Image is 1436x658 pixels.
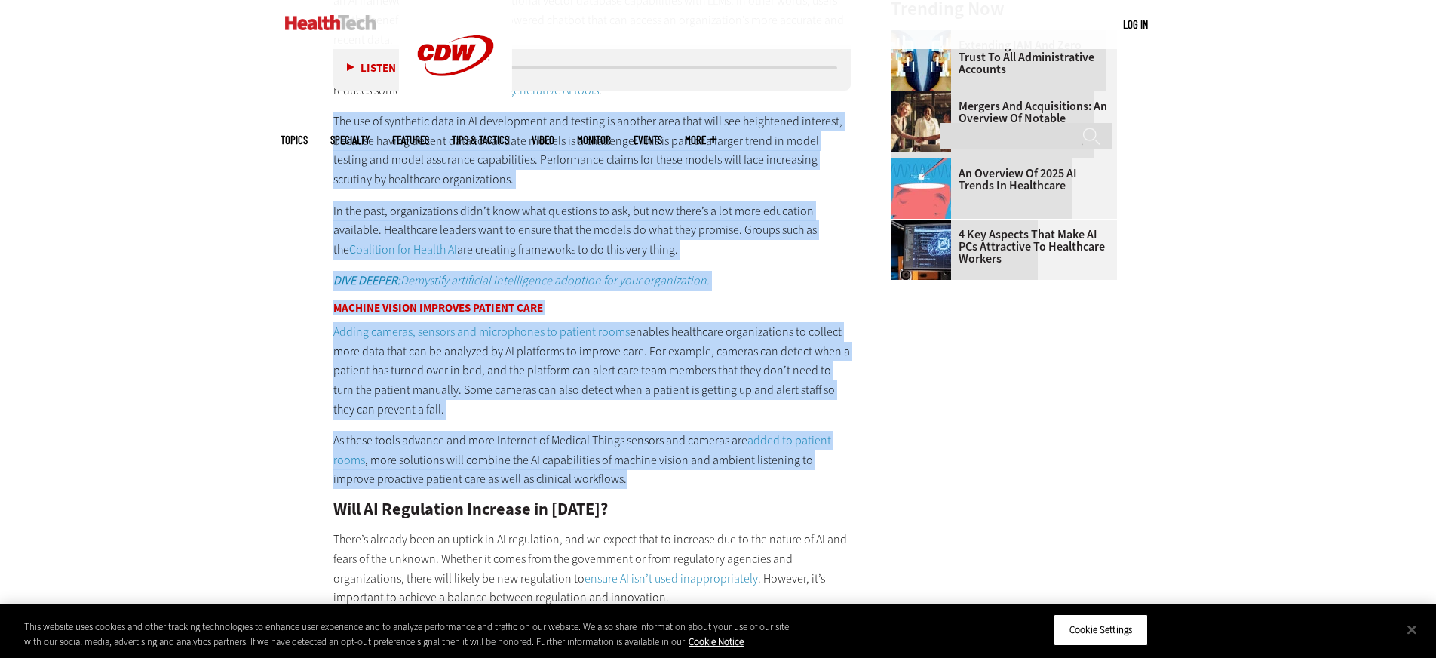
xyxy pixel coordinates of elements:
[281,134,308,146] span: Topics
[891,158,959,171] a: illustration of computer chip being put inside head with waves
[1054,614,1148,646] button: Cookie Settings
[349,241,457,257] a: Coalition for Health AI
[333,201,851,260] p: In the past, organizations didn’t know what questions to ask, but now there’s a lot more educatio...
[891,158,951,219] img: illustration of computer chip being put inside head with waves
[1395,613,1428,646] button: Close
[333,272,710,288] a: DIVE DEEPER:Demystify artificial intelligence adoption for your organization.
[392,134,429,146] a: Features
[891,91,951,152] img: business leaders shake hands in conference room
[891,168,1108,192] a: An Overview of 2025 AI Trends in Healthcare
[891,229,1108,265] a: 4 Key Aspects That Make AI PCs Attractive to Healthcare Workers
[1123,17,1148,31] a: Log in
[891,220,951,280] img: Desktop monitor with brain AI concept
[333,432,831,468] a: added to patient rooms
[399,100,512,115] a: CDW
[333,501,851,518] h2: Will AI Regulation Increase in [DATE]?
[577,134,611,146] a: MonITor
[24,620,790,649] div: This website uses cookies and other tracking technologies to enhance user experience and to analy...
[333,272,400,288] strong: DIVE DEEPER:
[333,431,851,489] p: As these tools advance and more Internet of Medical Things sensors and cameras are , more solutio...
[634,134,662,146] a: Events
[585,570,758,586] a: ensure AI isn’t used inappropriately
[333,300,543,315] strong: Machine Vision Improves Patient Care
[532,134,554,146] a: Video
[689,635,744,648] a: More information about your privacy
[333,324,630,340] a: Adding cameras, sensors and microphones to patient rooms
[285,15,376,30] img: Home
[330,134,370,146] span: Specialty
[333,530,851,607] p: There’s already been an uptick in AI regulation, and we expect that to increase due to the nature...
[891,220,959,232] a: Desktop monitor with brain AI concept
[685,134,716,146] span: More
[333,272,710,288] em: Demystify artificial intelligence adoption for your organization.
[1123,17,1148,32] div: User menu
[333,322,851,419] p: enables healthcare organizations to collect more data that can be analyzed by AI platforms to imp...
[452,134,509,146] a: Tips & Tactics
